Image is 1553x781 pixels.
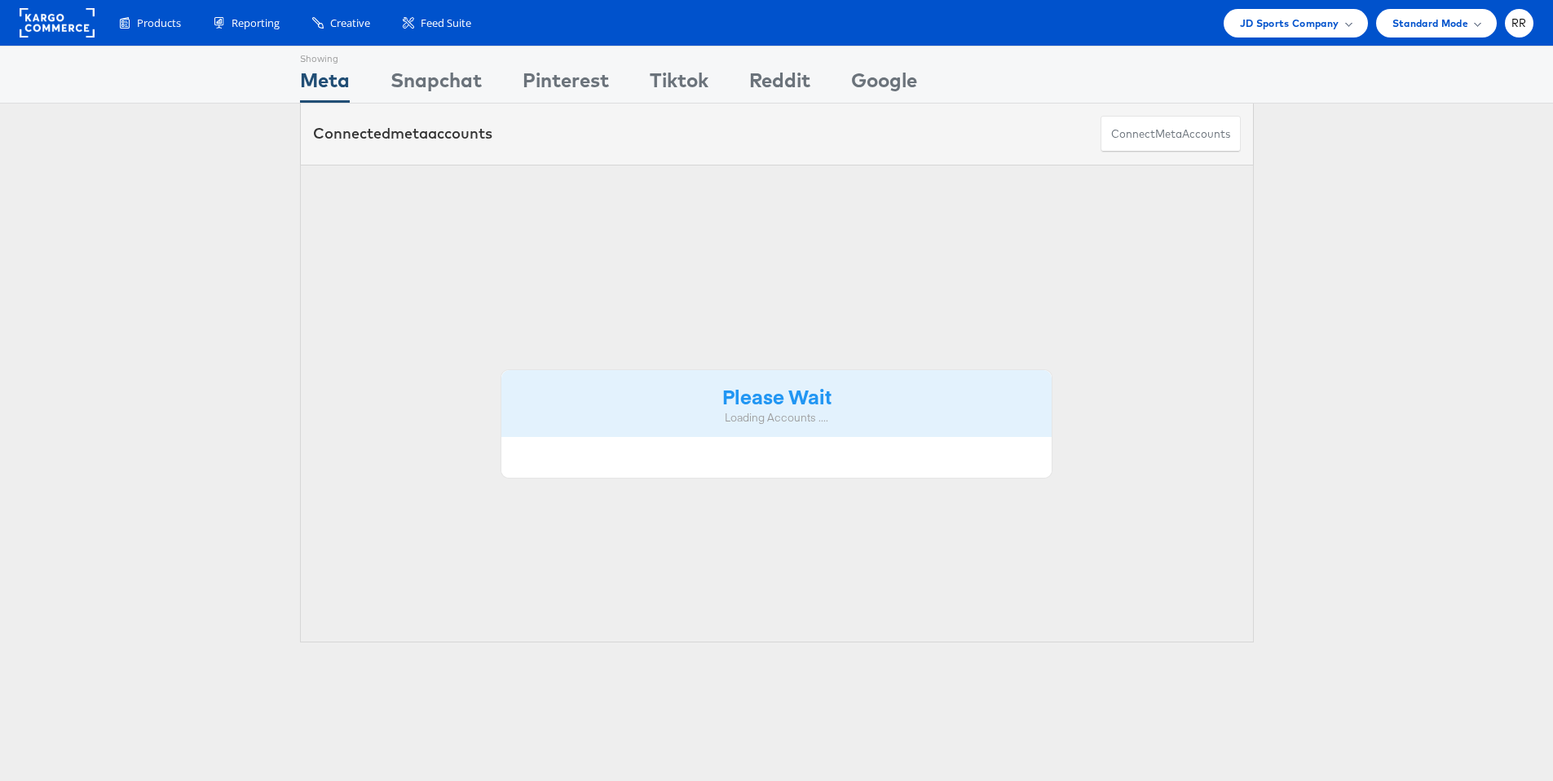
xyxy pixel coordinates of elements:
[851,66,917,103] div: Google
[749,66,810,103] div: Reddit
[421,15,471,31] span: Feed Suite
[650,66,708,103] div: Tiktok
[330,15,370,31] span: Creative
[300,66,350,103] div: Meta
[390,66,482,103] div: Snapchat
[1101,116,1241,152] button: ConnectmetaAccounts
[1240,15,1339,32] span: JD Sports Company
[722,382,832,409] strong: Please Wait
[1392,15,1468,32] span: Standard Mode
[313,123,492,144] div: Connected accounts
[300,46,350,66] div: Showing
[1511,18,1527,29] span: RR
[514,410,1040,426] div: Loading Accounts ....
[232,15,280,31] span: Reporting
[523,66,609,103] div: Pinterest
[137,15,181,31] span: Products
[1155,126,1182,142] span: meta
[390,124,428,143] span: meta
